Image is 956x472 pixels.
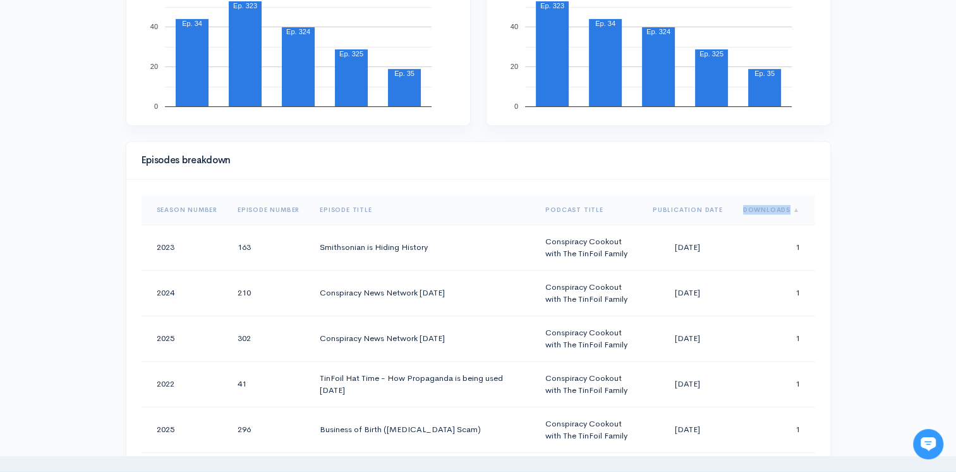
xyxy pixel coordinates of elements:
[535,225,643,270] td: Conspiracy Cookout with The TinFoil Family
[913,429,943,459] iframe: gist-messenger-bubble-iframe
[754,70,775,77] text: Ep. 35
[535,316,643,361] td: Conspiracy Cookout with The TinFoil Family
[286,28,310,35] text: Ep. 324
[535,195,643,225] th: Sort column
[150,23,157,30] text: 40
[227,407,310,452] td: 296
[310,225,535,270] td: Smithsonian is Hiding History
[540,2,564,9] text: Ep. 323
[733,225,815,270] td: 1
[699,50,723,58] text: Ep. 325
[643,361,733,407] td: [DATE]
[310,361,535,407] td: TinFoil Hat Time - How Propaganda is being used [DATE]
[142,225,227,270] td: 2023
[310,270,535,316] td: Conspiracy News Network [DATE]
[339,50,363,58] text: Ep. 325
[643,316,733,361] td: [DATE]
[535,407,643,452] td: Conspiracy Cookout with The TinFoil Family
[227,316,310,361] td: 302
[142,407,227,452] td: 2025
[142,155,808,166] h4: Episodes breakdown
[227,225,310,270] td: 163
[535,270,643,316] td: Conspiracy Cookout with The TinFoil Family
[733,195,815,225] th: Sort column
[514,102,517,110] text: 0
[394,70,414,77] text: Ep. 35
[733,361,815,407] td: 1
[233,2,257,9] text: Ep. 323
[142,270,227,316] td: 2024
[150,63,157,70] text: 20
[82,105,152,115] span: New conversation
[643,195,733,225] th: Sort column
[310,195,535,225] th: Sort column
[310,407,535,452] td: Business of Birth ([MEDICAL_DATA] Scam)
[10,97,243,123] button: New conversation
[733,407,815,452] td: 1
[643,407,733,452] td: [DATE]
[142,195,227,225] th: Sort column
[733,270,815,316] td: 1
[227,270,310,316] td: 210
[643,225,733,270] td: [DATE]
[227,361,310,407] td: 41
[182,20,202,27] text: Ep. 34
[142,361,227,407] td: 2022
[510,63,517,70] text: 20
[310,316,535,361] td: Conspiracy News Network [DATE]
[643,270,733,316] td: [DATE]
[227,195,310,225] th: Sort column
[595,20,615,27] text: Ep. 34
[8,147,245,163] p: Find an answer quickly
[142,316,227,361] td: 2025
[510,23,517,30] text: 40
[535,361,643,407] td: Conspiracy Cookout with The TinFoil Family
[646,28,670,35] text: Ep. 324
[733,316,815,361] td: 1
[154,102,157,110] text: 0
[27,168,235,194] input: Search articles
